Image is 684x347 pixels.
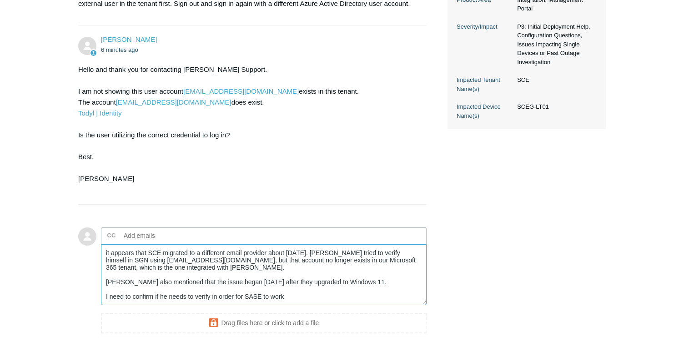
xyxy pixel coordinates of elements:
[101,46,138,53] time: 10/07/2025, 10:37
[513,75,597,85] dd: SCE
[183,87,299,95] a: [EMAIL_ADDRESS][DOMAIN_NAME]
[101,35,157,43] a: [PERSON_NAME]
[513,22,597,67] dd: P3: Initial Deployment Help, Configuration Questions, Issues Impacting Single Devices or Past Out...
[101,35,157,43] span: Kris Haire
[457,22,513,31] dt: Severity/Impact
[457,75,513,93] dt: Impacted Tenant Name(s)
[78,109,122,117] a: Todyl | Identity
[116,98,231,106] a: [EMAIL_ADDRESS][DOMAIN_NAME]
[120,229,218,242] input: Add emails
[101,244,427,306] textarea: Add your reply
[78,64,417,195] div: Hello and thank you for contacting [PERSON_NAME] Support. I am not showing this user account exis...
[513,102,597,111] dd: SCEG-LT01
[457,102,513,120] dt: Impacted Device Name(s)
[107,229,116,242] label: CC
